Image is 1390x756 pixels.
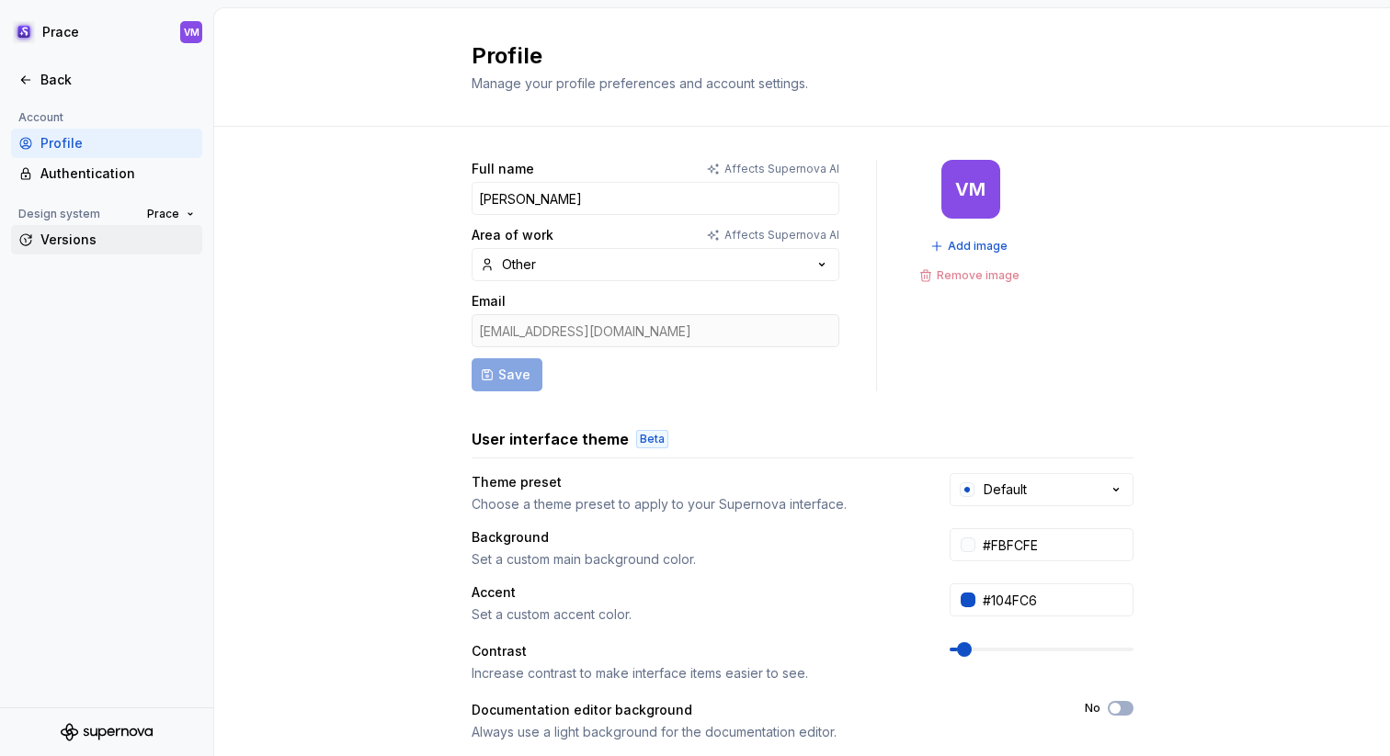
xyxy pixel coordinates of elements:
div: VM [184,25,199,39]
h3: User interface theme [472,428,629,450]
div: Versions [40,231,195,249]
label: No [1085,701,1100,716]
label: Area of work [472,226,553,244]
img: 63932fde-23f0-455f-9474-7c6a8a4930cd.png [13,21,35,43]
svg: Supernova Logo [61,723,153,741]
div: Documentation editor background [472,701,692,719]
a: Profile [11,129,202,158]
div: Default [984,480,1027,499]
button: Add image [925,233,1016,259]
div: Contrast [472,642,527,660]
span: Prace [147,207,179,221]
label: Full name [472,160,534,178]
button: PraceVM [4,12,210,52]
input: #104FC6 [975,583,1134,616]
p: Affects Supernova AI [724,228,839,243]
div: Accent [472,583,516,602]
input: #FFFFFF [975,528,1134,561]
label: Email [472,292,506,310]
div: Background [472,528,549,547]
div: Beta [636,430,668,448]
p: Affects Supernova AI [724,162,839,176]
a: Back [11,65,202,95]
div: Choose a theme preset to apply to your Supernova interface. [472,495,917,513]
div: Prace [42,23,79,41]
div: Set a custom main background color. [472,550,917,569]
a: Authentication [11,159,202,188]
div: Always use a light background for the documentation editor. [472,723,1052,741]
div: Other [502,255,536,274]
div: Profile [40,134,195,152]
button: Default [950,473,1134,506]
div: Back [40,71,195,89]
div: Set a custom accent color. [472,605,917,624]
span: Add image [948,239,1008,254]
div: Authentication [40,164,195,183]
span: Manage your profile preferences and account settings. [472,75,808,91]
div: Account [11,107,71,129]
h2: Profile [472,41,1111,71]
div: Theme preset [472,473,562,491]
div: VM [955,182,986,197]
div: Increase contrast to make interface items easier to see. [472,664,917,683]
div: Design system [11,203,108,225]
a: Versions [11,225,202,254]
